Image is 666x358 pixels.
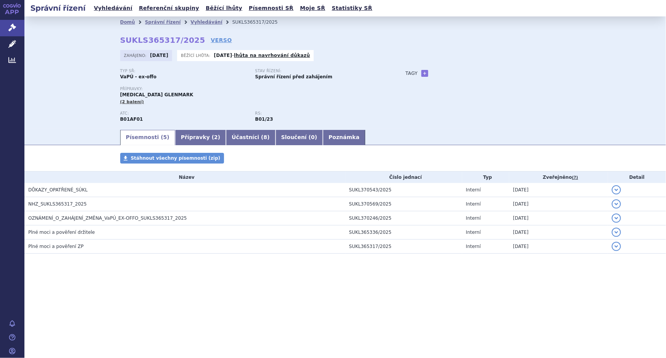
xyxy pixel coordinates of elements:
p: Přípravky: [120,87,390,91]
a: Písemnosti (5) [120,130,175,145]
p: ATC: [120,111,248,116]
th: Zveřejněno [509,172,608,183]
span: 8 [263,134,267,140]
button: detail [612,185,621,194]
a: VERSO [211,36,232,44]
span: Interní [466,201,481,207]
td: SUKL370543/2025 [345,183,462,197]
a: Domů [120,19,135,25]
td: SUKL370246/2025 [345,211,462,225]
strong: [DATE] [214,53,232,58]
a: + [421,70,428,77]
p: RS: [255,111,383,116]
td: [DATE] [509,211,608,225]
a: Stáhnout všechny písemnosti (zip) [120,153,224,164]
strong: [DATE] [150,53,168,58]
span: [MEDICAL_DATA] GLENMARK [120,92,194,97]
span: Plné moci a pověření ZP [28,244,84,249]
strong: Správní řízení před zahájením [255,74,332,79]
h3: Tagy [406,69,418,78]
th: Detail [608,172,666,183]
p: Typ SŘ: [120,69,248,73]
td: [DATE] [509,183,608,197]
a: Poznámka [323,130,365,145]
p: Stav řízení: [255,69,383,73]
a: Vyhledávání [92,3,135,13]
span: 5 [163,134,167,140]
strong: RIVAROXABAN [120,117,143,122]
a: Statistiky SŘ [329,3,374,13]
span: Interní [466,215,481,221]
a: Vyhledávání [190,19,222,25]
button: detail [612,242,621,251]
strong: gatrany a xabany vyšší síly [255,117,273,122]
strong: VaPÚ - ex-offo [120,74,157,79]
button: detail [612,214,621,223]
span: 2 [214,134,218,140]
th: Číslo jednací [345,172,462,183]
a: Běžící lhůty [203,3,245,13]
li: SUKLS365317/2025 [232,16,288,28]
h2: Správní řízení [24,3,92,13]
td: [DATE] [509,240,608,254]
span: Plné moci a pověření držitele [28,230,95,235]
button: detail [612,199,621,209]
span: OZNÁMENÍ_O_ZAHÁJENÍ_ZMĚNA_VaPÚ_EX-OFFO_SUKLS365317_2025 [28,215,187,221]
a: lhůta na navrhování důkazů [234,53,310,58]
a: Moje SŘ [298,3,327,13]
span: (2 balení) [120,99,144,104]
a: Správní řízení [145,19,181,25]
td: SUKL370569/2025 [345,197,462,211]
td: [DATE] [509,225,608,240]
td: [DATE] [509,197,608,211]
td: SUKL365317/2025 [345,240,462,254]
abbr: (?) [572,175,578,180]
strong: SUKLS365317/2025 [120,36,205,45]
th: Typ [462,172,509,183]
a: Účastníci (8) [226,130,275,145]
span: Běžící lhůta: [181,52,212,58]
th: Název [24,172,345,183]
td: SUKL365336/2025 [345,225,462,240]
span: Interní [466,187,481,193]
span: DŮKAZY_OPATŘENÉ_SÚKL [28,187,87,193]
span: 0 [311,134,315,140]
a: Sloučení (0) [276,130,323,145]
p: - [214,52,310,58]
span: NHZ_SUKLS365317_2025 [28,201,87,207]
span: Interní [466,244,481,249]
a: Písemnosti SŘ [247,3,296,13]
a: Přípravky (2) [175,130,226,145]
button: detail [612,228,621,237]
span: Interní [466,230,481,235]
span: Stáhnout všechny písemnosti (zip) [131,156,221,161]
a: Referenční skupiny [137,3,202,13]
span: Zahájeno: [124,52,148,58]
